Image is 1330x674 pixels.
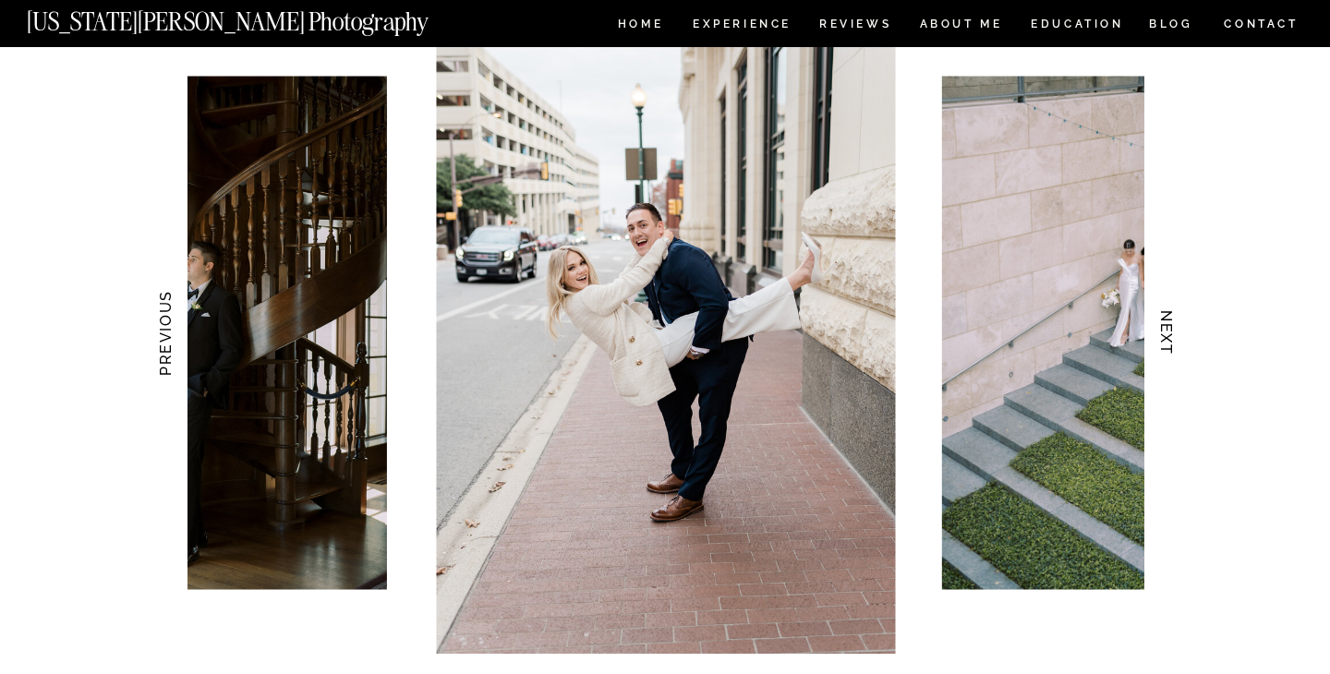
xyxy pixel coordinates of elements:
a: CONTACT [1223,14,1300,34]
h3: NEXT [1157,275,1177,391]
a: Experience [693,18,790,34]
a: REVIEWS [819,18,889,34]
a: [US_STATE][PERSON_NAME] Photography [27,9,490,25]
h3: PREVIOUS [155,275,175,391]
a: ABOUT ME [919,18,1003,34]
a: BLOG [1149,18,1193,34]
a: HOME [614,18,667,34]
a: EDUCATION [1029,18,1126,34]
